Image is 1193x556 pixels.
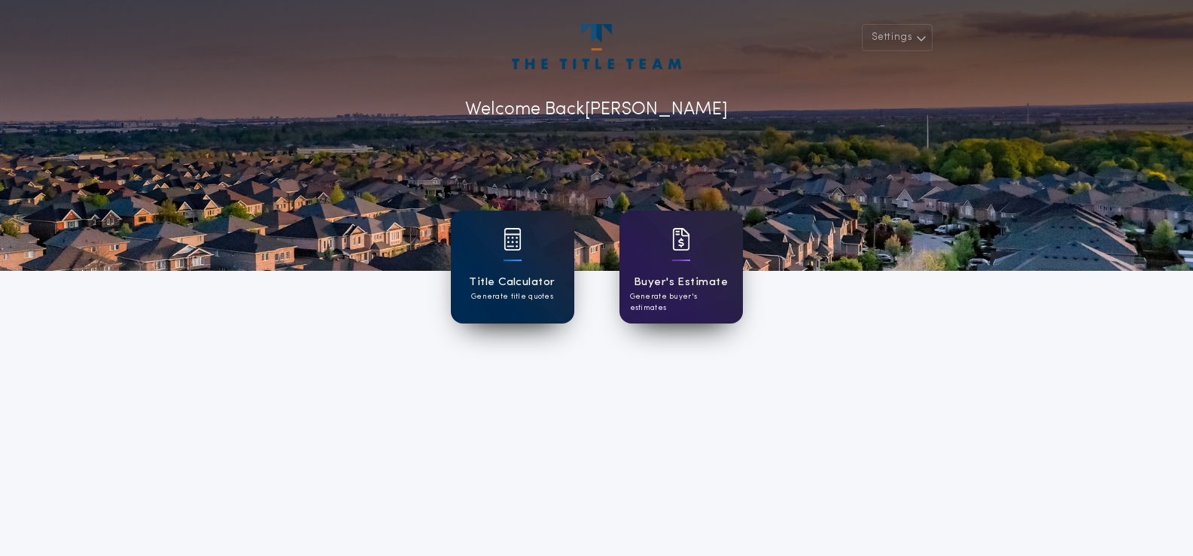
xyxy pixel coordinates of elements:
[862,24,933,51] button: Settings
[471,291,553,302] p: Generate title quotes
[672,228,690,251] img: card icon
[451,211,574,324] a: card iconTitle CalculatorGenerate title quotes
[465,96,728,123] p: Welcome Back [PERSON_NAME]
[512,24,680,69] img: account-logo
[469,274,555,291] h1: Title Calculator
[619,211,743,324] a: card iconBuyer's EstimateGenerate buyer's estimates
[630,291,732,314] p: Generate buyer's estimates
[504,228,522,251] img: card icon
[634,274,728,291] h1: Buyer's Estimate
